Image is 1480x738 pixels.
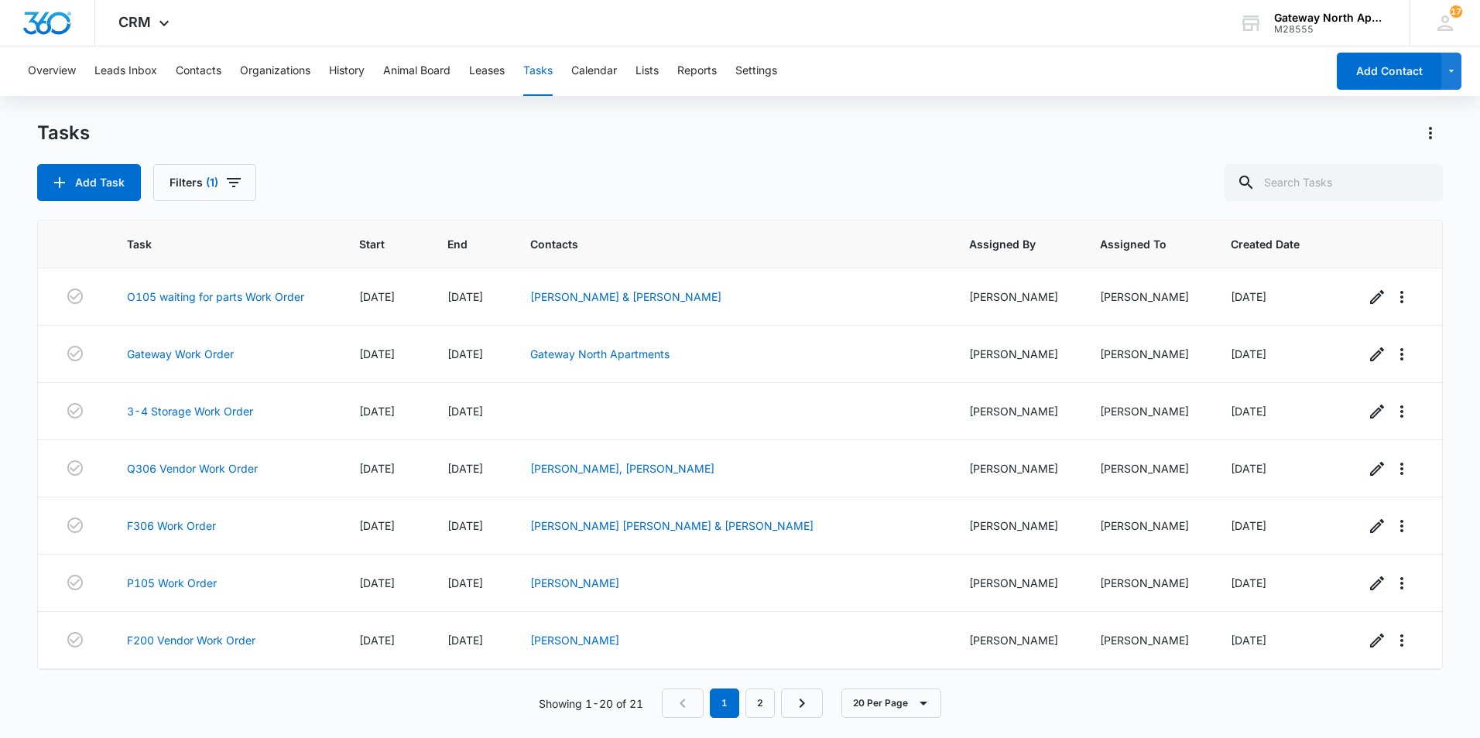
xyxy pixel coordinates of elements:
input: Search Tasks [1225,164,1443,201]
a: P105 Work Order [127,575,217,591]
div: [PERSON_NAME] [1100,460,1194,477]
div: account name [1274,12,1387,24]
div: [PERSON_NAME] [1100,632,1194,648]
button: 20 Per Page [841,688,941,718]
div: [PERSON_NAME] [969,575,1063,591]
span: Start [359,236,388,252]
button: Leads Inbox [94,46,157,96]
h1: Tasks [37,121,90,145]
span: [DATE] [1231,519,1266,532]
span: (1) [206,177,218,188]
button: Lists [636,46,659,96]
span: Contacts [530,236,910,252]
div: [PERSON_NAME] [969,289,1063,305]
a: F200 Vendor Work Order [127,632,255,648]
span: [DATE] [447,519,483,532]
button: Actions [1418,121,1443,145]
button: History [329,46,365,96]
a: Q306 Vendor Work Order [127,460,258,477]
div: [PERSON_NAME] [969,403,1063,419]
span: Assigned To [1100,236,1171,252]
a: F306 Work Order [127,518,216,534]
button: Overview [28,46,76,96]
a: [PERSON_NAME] & [PERSON_NAME] [530,290,721,303]
button: Contacts [176,46,221,96]
div: [PERSON_NAME] [1100,403,1194,419]
div: [PERSON_NAME] [1100,289,1194,305]
div: [PERSON_NAME] [969,632,1063,648]
span: [DATE] [447,290,483,303]
span: [DATE] [447,462,483,475]
span: 17 [1450,5,1462,18]
span: [DATE] [1231,576,1266,589]
a: [PERSON_NAME] [PERSON_NAME] & [PERSON_NAME] [530,519,814,532]
nav: Pagination [662,688,823,718]
span: [DATE] [1231,634,1266,647]
span: [DATE] [447,347,483,360]
a: Gateway Work Order [127,346,234,362]
span: [DATE] [1231,347,1266,360]
span: [DATE] [359,462,395,475]
a: Gateway North Apartments [530,347,670,360]
div: notifications count [1450,5,1462,18]
span: [DATE] [359,634,395,647]
em: 1 [710,688,739,718]
button: Reports [677,46,717,96]
span: Task [127,236,300,252]
button: Organizations [240,46,310,96]
span: Assigned By [969,236,1040,252]
span: [DATE] [447,634,483,647]
a: [PERSON_NAME], [PERSON_NAME] [530,462,714,475]
span: [DATE] [359,576,395,589]
button: Leases [469,46,505,96]
span: CRM [118,14,151,30]
span: [DATE] [359,519,395,532]
button: Calendar [571,46,617,96]
a: O105 waiting for parts Work Order [127,289,304,305]
button: Filters(1) [153,164,256,201]
div: [PERSON_NAME] [969,518,1063,534]
span: [DATE] [447,576,483,589]
div: [PERSON_NAME] [969,460,1063,477]
span: [DATE] [359,405,395,418]
a: Page 2 [745,688,775,718]
span: [DATE] [1231,405,1266,418]
button: Animal Board [383,46,451,96]
button: Add Task [37,164,141,201]
span: [DATE] [1231,290,1266,303]
button: Add Contact [1337,53,1441,90]
span: Created Date [1231,236,1304,252]
div: [PERSON_NAME] [1100,346,1194,362]
span: End [447,236,471,252]
span: [DATE] [359,290,395,303]
a: [PERSON_NAME] [530,634,619,647]
span: [DATE] [447,405,483,418]
span: [DATE] [1231,462,1266,475]
span: [DATE] [359,347,395,360]
button: Settings [735,46,777,96]
a: [PERSON_NAME] [530,576,619,589]
div: [PERSON_NAME] [1100,518,1194,534]
div: [PERSON_NAME] [969,346,1063,362]
div: account id [1274,24,1387,35]
a: 3-4 Storage Work Order [127,403,253,419]
div: [PERSON_NAME] [1100,575,1194,591]
a: Next Page [781,688,823,718]
p: Showing 1-20 of 21 [539,695,643,712]
button: Tasks [523,46,553,96]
